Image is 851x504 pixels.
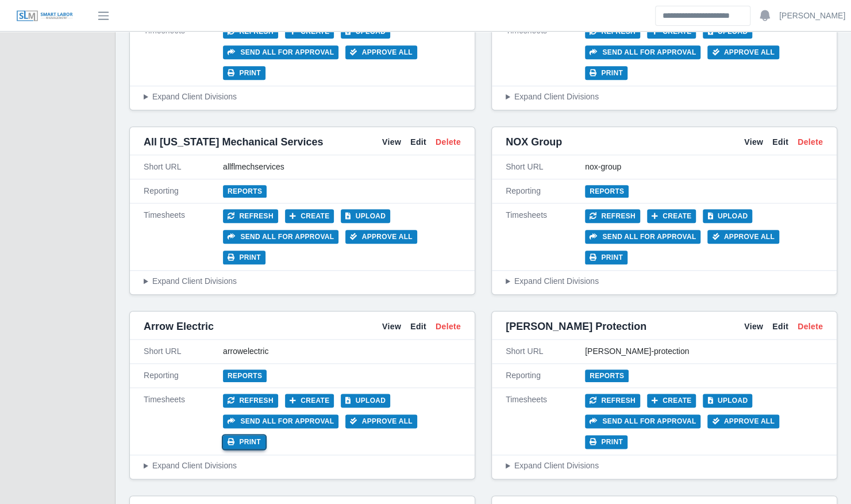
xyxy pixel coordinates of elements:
div: Timesheets [506,25,585,80]
summary: Expand Client Divisions [144,91,461,103]
a: [PERSON_NAME] [779,10,845,22]
button: Create [647,209,696,223]
button: Upload [703,25,752,39]
span: [PERSON_NAME] Protection [506,318,646,334]
a: Edit [410,136,426,148]
button: Send all for approval [585,414,700,428]
div: allflmechservices [223,161,461,173]
button: Upload [341,25,390,39]
button: Create [285,25,334,39]
button: Print [585,251,627,264]
span: NOX Group [506,134,562,150]
div: nox-group [585,161,823,173]
button: Upload [341,209,390,223]
div: Timesheets [506,394,585,449]
div: Timesheets [144,209,223,264]
summary: Expand Client Divisions [144,275,461,287]
a: View [382,136,401,148]
div: Short URL [144,161,223,173]
img: SLM Logo [16,10,74,22]
button: Refresh [223,394,278,407]
a: Delete [798,321,823,333]
div: Reporting [144,370,223,382]
button: Create [647,25,696,39]
summary: Expand Client Divisions [506,91,823,103]
button: Approve All [707,414,779,428]
a: Edit [410,321,426,333]
div: [PERSON_NAME]-protection [585,345,823,357]
div: Reporting [506,370,585,382]
button: Upload [703,209,752,223]
a: View [744,321,763,333]
a: Edit [772,321,788,333]
button: Approve All [707,230,779,244]
button: Upload [703,394,752,407]
a: View [382,321,401,333]
div: Short URL [144,345,223,357]
span: Arrow Electric [144,318,214,334]
div: Timesheets [144,394,223,449]
div: Reporting [144,185,223,197]
button: Print [223,435,265,449]
button: Approve All [345,230,417,244]
a: View [744,136,763,148]
button: Create [285,394,334,407]
button: Send all for approval [223,414,338,428]
button: Approve All [345,414,417,428]
a: Reports [585,185,629,198]
a: Delete [436,136,461,148]
button: Refresh [223,209,278,223]
button: Upload [341,394,390,407]
summary: Expand Client Divisions [506,460,823,472]
button: Print [223,251,265,264]
button: Approve All [345,45,417,59]
div: Timesheets [144,25,223,80]
div: Short URL [506,345,585,357]
button: Refresh [585,394,640,407]
summary: Expand Client Divisions [144,460,461,472]
button: Send all for approval [223,230,338,244]
a: Edit [772,136,788,148]
a: Delete [798,136,823,148]
span: All [US_STATE] Mechanical Services [144,134,323,150]
button: Send all for approval [223,45,338,59]
button: Refresh [223,25,278,39]
a: Reports [585,370,629,382]
div: Timesheets [506,209,585,264]
div: Short URL [506,161,585,173]
a: Delete [436,321,461,333]
input: Search [655,6,750,26]
button: Create [647,394,696,407]
button: Print [585,435,627,449]
a: Reports [223,185,267,198]
button: Create [285,209,334,223]
button: Print [223,66,265,80]
button: Approve All [707,45,779,59]
button: Refresh [585,25,640,39]
button: Send all for approval [585,45,700,59]
button: Send all for approval [585,230,700,244]
a: Reports [223,370,267,382]
div: Reporting [506,185,585,197]
summary: Expand Client Divisions [506,275,823,287]
div: arrowelectric [223,345,461,357]
button: Print [585,66,627,80]
button: Refresh [585,209,640,223]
